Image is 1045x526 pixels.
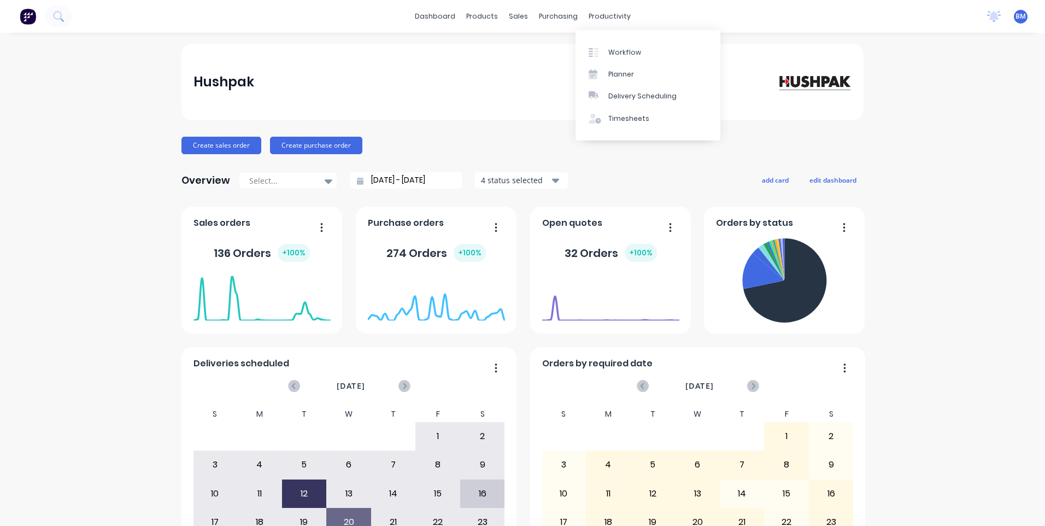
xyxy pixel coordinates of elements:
[775,72,852,91] img: Hushpak
[716,217,793,230] span: Orders by status
[576,85,720,107] a: Delivery Scheduling
[278,244,310,262] div: + 100 %
[386,244,486,262] div: 274 Orders
[372,451,415,478] div: 7
[461,8,503,25] div: products
[608,69,634,79] div: Planner
[809,480,853,507] div: 16
[565,244,657,262] div: 32 Orders
[542,406,586,422] div: S
[765,480,808,507] div: 15
[454,244,486,262] div: + 100 %
[193,406,238,422] div: S
[238,451,281,478] div: 4
[461,451,504,478] div: 9
[720,451,764,478] div: 7
[631,480,675,507] div: 12
[368,217,444,230] span: Purchase orders
[542,451,586,478] div: 3
[676,451,719,478] div: 6
[283,451,326,478] div: 5
[765,423,808,450] div: 1
[685,380,714,392] span: [DATE]
[764,406,809,422] div: F
[409,8,461,25] a: dashboard
[461,423,504,450] div: 2
[809,423,853,450] div: 2
[214,244,310,262] div: 136 Orders
[416,480,460,507] div: 15
[765,451,808,478] div: 8
[586,451,630,478] div: 4
[415,406,460,422] div: F
[193,357,289,370] span: Deliveries scheduled
[337,380,365,392] span: [DATE]
[809,451,853,478] div: 9
[416,451,460,478] div: 8
[576,108,720,130] a: Timesheets
[181,137,261,154] button: Create sales order
[675,406,720,422] div: W
[720,406,765,422] div: T
[270,137,362,154] button: Create purchase order
[533,8,583,25] div: purchasing
[193,71,254,93] div: Hushpak
[371,406,416,422] div: T
[193,451,237,478] div: 3
[608,91,677,101] div: Delivery Scheduling
[631,406,676,422] div: T
[238,480,281,507] div: 11
[181,170,230,191] div: Overview
[755,173,796,187] button: add card
[237,406,282,422] div: M
[326,406,371,422] div: W
[1015,11,1026,21] span: BM
[461,480,504,507] div: 16
[503,8,533,25] div: sales
[475,172,568,189] button: 4 status selected
[631,451,675,478] div: 5
[283,480,326,507] div: 12
[542,480,586,507] div: 10
[20,8,36,25] img: Factory
[720,480,764,507] div: 14
[282,406,327,422] div: T
[608,48,641,57] div: Workflow
[460,406,505,422] div: S
[586,480,630,507] div: 11
[809,406,854,422] div: S
[576,63,720,85] a: Planner
[802,173,864,187] button: edit dashboard
[608,114,649,124] div: Timesheets
[625,244,657,262] div: + 100 %
[676,480,719,507] div: 13
[586,406,631,422] div: M
[193,217,250,230] span: Sales orders
[193,480,237,507] div: 10
[416,423,460,450] div: 1
[372,480,415,507] div: 14
[542,217,602,230] span: Open quotes
[327,480,371,507] div: 13
[576,41,720,63] a: Workflow
[583,8,636,25] div: productivity
[327,451,371,478] div: 6
[481,174,550,186] div: 4 status selected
